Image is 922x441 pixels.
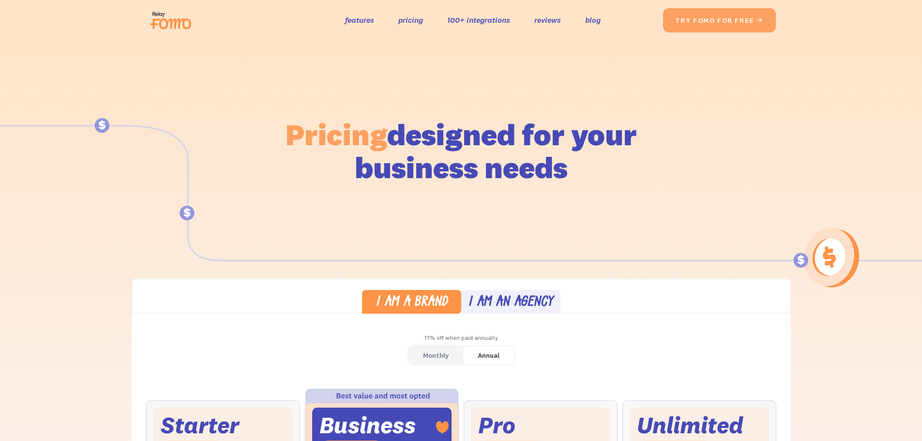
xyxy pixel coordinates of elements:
a: features [345,13,374,27]
div: 17% off when paid annually [132,331,791,345]
a: try fomo for free [663,8,776,32]
a: pricing [398,13,423,27]
div: I am an agency [468,296,553,310]
a: reviews [534,13,561,27]
div: Starter [161,415,239,436]
div: I am a brand [376,296,448,310]
span:  [756,16,764,25]
div: Monthly [423,349,449,363]
div: Business [319,415,416,436]
a: blog [585,13,601,27]
div: Unlimited [637,415,743,436]
h1: designed for your business needs [285,118,637,184]
span: Pricing [286,116,387,153]
a: 100+ integrations [447,13,510,27]
div: Annual [478,349,499,363]
div: Pro [478,415,515,436]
